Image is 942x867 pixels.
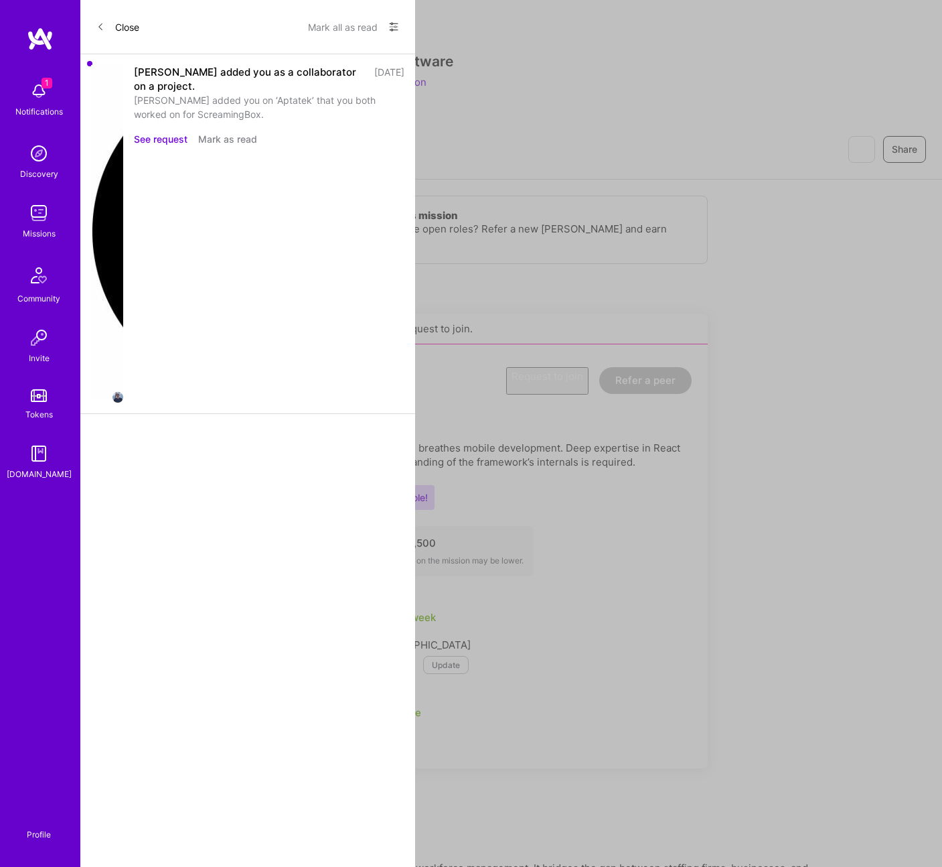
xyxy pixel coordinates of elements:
[198,132,257,146] button: Mark as read
[7,467,72,481] div: [DOMAIN_NAME]
[31,389,47,402] img: tokens
[96,16,139,38] button: Close
[25,324,52,351] img: Invite
[91,65,425,399] img: Company logo
[29,351,50,365] div: Invite
[374,65,404,93] div: [DATE]
[308,16,378,38] button: Mark all as read
[22,813,56,840] a: Profile
[23,226,56,241] div: Missions
[42,78,52,88] span: 1
[25,140,52,167] img: discovery
[23,259,55,291] img: Community
[134,132,187,146] button: See request
[25,200,52,226] img: teamwork
[17,291,60,306] div: Community
[111,391,125,404] img: User avatar
[15,105,63,119] div: Notifications
[20,167,58,181] div: Discovery
[25,407,53,421] div: Tokens
[25,440,52,467] img: guide book
[25,78,52,105] img: bell
[27,827,51,840] div: Profile
[134,65,366,93] div: [PERSON_NAME] added you as a collaborator on a project.
[134,93,404,121] div: [PERSON_NAME] added you on ‘Aptatek’ that you both worked on for ScreamingBox.
[27,27,54,51] img: logo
